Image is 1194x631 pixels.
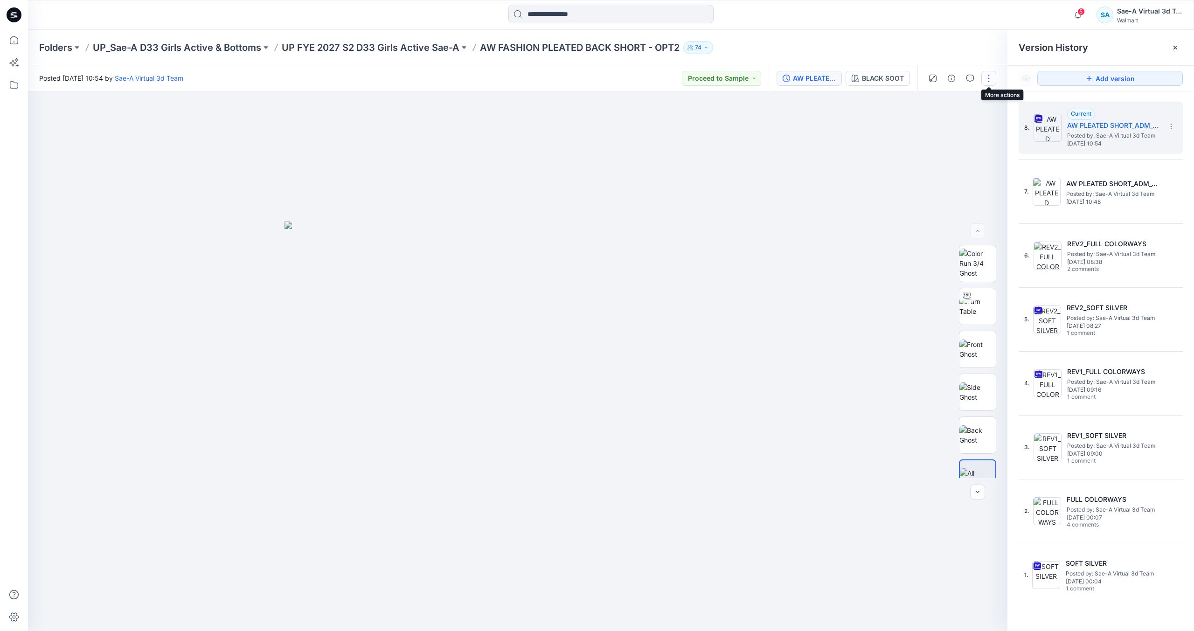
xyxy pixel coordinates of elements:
p: AW FASHION PLEATED BACK SHORT - OPT2 [480,41,680,54]
h5: REV2_FULL COLORWAYS [1067,238,1160,250]
span: Posted by: Sae-A Virtual 3d Team [1067,441,1160,451]
a: Sae-A Virtual 3d Team [115,74,183,82]
span: [DATE] 00:04 [1066,578,1159,585]
div: AW PLEATED SHORT_ADM_OPT2_REV2_AW PLEATED SHORT SAEA 091525 [793,73,836,83]
img: Turn Table [959,297,996,316]
div: Walmart [1117,17,1182,24]
span: [DATE] 00:07 [1067,514,1160,521]
span: [DATE] 08:38 [1067,259,1160,265]
span: 8. [1024,124,1030,132]
span: Posted by: Sae-A Virtual 3d Team [1067,250,1160,259]
img: All colorways [960,468,995,488]
a: Folders [39,41,72,54]
button: AW PLEATED SHORT_ADM_OPT2_REV2_AW PLEATED SHORT SAEA 091525 [777,71,842,86]
img: AW PLEATED SHORT_ADM_OPT2_REV2_AW PLEATED SHORT SAEA 091525 [1034,114,1062,142]
h5: SOFT SILVER [1066,558,1159,569]
h5: AW PLEATED SHORT_ADM_OPT2_REV2_AW PLEATED SHORT SAEA 091525 [1066,178,1159,189]
button: Close [1172,44,1179,51]
a: UP FYE 2027 S2 D33 Girls Active Sae-A [282,41,459,54]
span: Posted by: Sae-A Virtual 3d Team [1067,131,1160,140]
span: Posted by: Sae-A Virtual 3d Team [1067,505,1160,514]
p: 74 [695,42,701,53]
img: REV2_FULL COLORWAYS [1034,242,1062,270]
img: SOFT SILVER [1032,561,1060,589]
span: [DATE] 09:00 [1067,451,1160,457]
span: Version History [1019,42,1088,53]
img: Color Run 3/4 Ghost [959,249,996,278]
span: Current [1071,110,1091,117]
img: Back Ghost [959,425,996,445]
h5: REV1_SOFT SILVER [1067,430,1160,441]
span: 1 comment [1067,458,1132,465]
div: BLACK SOOT [862,73,904,83]
span: 6. [1024,251,1030,260]
span: 4. [1024,379,1030,388]
span: Posted by: Sae-A Virtual 3d Team [1066,569,1159,578]
button: Add version [1037,71,1183,86]
span: Posted [DATE] 10:54 by [39,73,183,83]
span: 1 comment [1067,330,1132,337]
span: Posted by: Sae-A Virtual 3d Team [1066,189,1159,199]
img: Side Ghost [959,382,996,402]
span: Posted by: Sae-A Virtual 3d Team [1067,377,1160,387]
span: [DATE] 10:54 [1067,140,1160,147]
h5: REV1_FULL COLORWAYS [1067,366,1160,377]
span: 2 comments [1067,266,1132,273]
img: Front Ghost [959,340,996,359]
span: 1 comment [1067,394,1132,401]
span: 4 comments [1067,521,1132,529]
img: REV2_SOFT SILVER [1033,305,1061,333]
span: 1. [1024,571,1028,579]
img: AW PLEATED SHORT_ADM_OPT2_REV2_AW PLEATED SHORT SAEA 091525 [1033,178,1061,206]
span: 7. [1024,187,1029,196]
span: [DATE] 09:16 [1067,387,1160,393]
div: Sae-A Virtual 3d Team [1117,6,1182,17]
span: 3. [1024,443,1030,451]
span: 5. [1024,315,1029,324]
span: 1 comment [1066,585,1131,593]
button: Details [944,71,959,86]
span: [DATE] 08:27 [1067,323,1160,329]
button: 74 [683,41,713,54]
a: UP_Sae-A D33 Girls Active & Bottoms [93,41,261,54]
button: BLACK SOOT [846,71,910,86]
div: SA [1097,7,1113,23]
span: 2. [1024,507,1029,515]
button: Show Hidden Versions [1019,71,1034,86]
img: REV1_FULL COLORWAYS [1034,369,1062,397]
span: Posted by: Sae-A Virtual 3d Team [1067,313,1160,323]
img: FULL COLORWAYS [1033,497,1061,525]
span: [DATE] 10:48 [1066,199,1159,205]
h5: REV2_SOFT SILVER [1067,302,1160,313]
h5: FULL COLORWAYS [1067,494,1160,505]
img: REV1_SOFT SILVER [1034,433,1062,461]
h5: AW PLEATED SHORT_ADM_OPT2_REV2_AW PLEATED SHORT SAEA 091525 [1067,120,1160,131]
span: 5 [1077,8,1085,15]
